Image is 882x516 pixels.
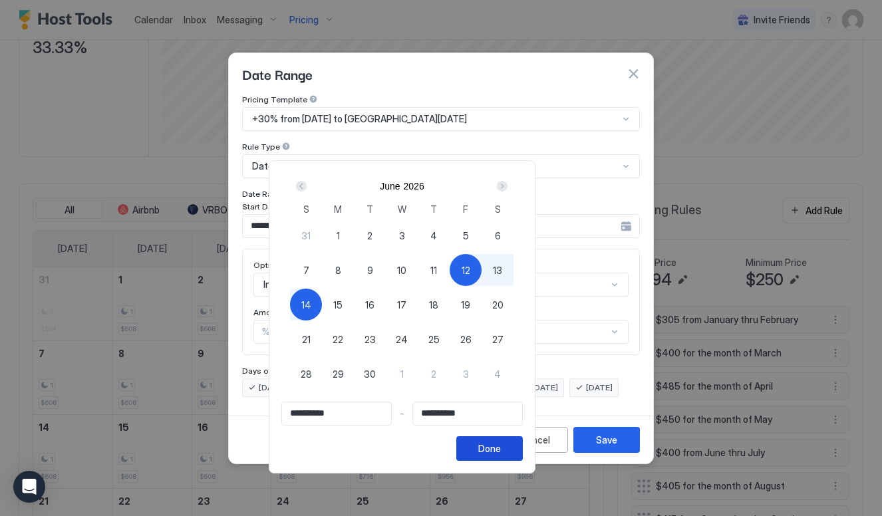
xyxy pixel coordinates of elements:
span: 30 [364,367,376,381]
input: Input Field [282,402,391,425]
span: 12 [462,263,470,277]
span: 31 [301,229,311,243]
button: 30 [354,358,386,390]
span: F [463,202,468,216]
input: Input Field [413,402,522,425]
button: 29 [322,358,354,390]
span: S [495,202,501,216]
button: 2 [418,358,450,390]
span: 4 [430,229,437,243]
span: 15 [333,298,343,312]
span: 1 [400,367,404,381]
span: 23 [365,332,376,346]
button: 3 [450,358,482,390]
div: Done [478,442,501,455]
button: Done [456,436,523,461]
button: 4 [482,358,514,390]
button: 11 [418,254,450,286]
span: - [400,408,404,420]
button: 8 [322,254,354,286]
button: 2026 [404,181,424,192]
button: 5 [450,219,482,251]
span: 14 [301,298,311,312]
button: 4 [418,219,450,251]
div: Open Intercom Messenger [13,471,45,503]
button: Next [492,178,510,194]
button: 25 [418,323,450,355]
span: M [334,202,342,216]
button: 6 [482,219,514,251]
button: 17 [386,289,418,321]
span: 20 [492,298,504,312]
span: 1 [337,229,340,243]
span: 24 [396,332,408,346]
span: 21 [302,332,311,346]
span: 28 [301,367,312,381]
button: 16 [354,289,386,321]
button: 26 [450,323,482,355]
button: 24 [386,323,418,355]
span: 6 [495,229,501,243]
span: W [398,202,406,216]
span: 19 [461,298,470,312]
button: 31 [290,219,322,251]
span: 2 [367,229,372,243]
button: 19 [450,289,482,321]
button: 12 [450,254,482,286]
span: 10 [397,263,406,277]
button: 14 [290,289,322,321]
span: T [430,202,437,216]
button: 2 [354,219,386,251]
span: 9 [367,263,373,277]
button: 1 [322,219,354,251]
span: 4 [494,367,501,381]
span: T [367,202,373,216]
span: 13 [493,263,502,277]
span: 16 [365,298,374,312]
button: 27 [482,323,514,355]
span: 18 [429,298,438,312]
span: 11 [430,263,437,277]
span: 22 [333,332,343,346]
button: 22 [322,323,354,355]
span: 3 [399,229,405,243]
button: Prev [293,178,311,194]
button: 15 [322,289,354,321]
span: 25 [428,332,440,346]
button: 23 [354,323,386,355]
button: 20 [482,289,514,321]
span: 17 [397,298,406,312]
button: June [380,181,400,192]
span: S [303,202,309,216]
button: 21 [290,323,322,355]
button: 9 [354,254,386,286]
span: 27 [492,332,504,346]
span: 3 [463,367,469,381]
button: 10 [386,254,418,286]
button: 1 [386,358,418,390]
span: 5 [463,229,469,243]
span: 29 [333,367,344,381]
button: 18 [418,289,450,321]
span: 26 [460,332,472,346]
span: 7 [303,263,309,277]
button: 28 [290,358,322,390]
span: 8 [335,263,341,277]
span: 2 [431,367,436,381]
button: 13 [482,254,514,286]
button: 3 [386,219,418,251]
button: 7 [290,254,322,286]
